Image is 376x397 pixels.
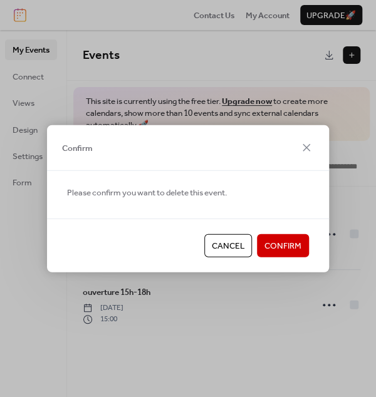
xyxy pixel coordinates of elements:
button: Cancel [204,234,252,257]
button: Confirm [257,234,309,257]
span: Confirm [62,142,93,154]
span: Confirm [264,240,301,252]
span: Cancel [212,240,244,252]
span: Please confirm you want to delete this event. [67,187,227,199]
